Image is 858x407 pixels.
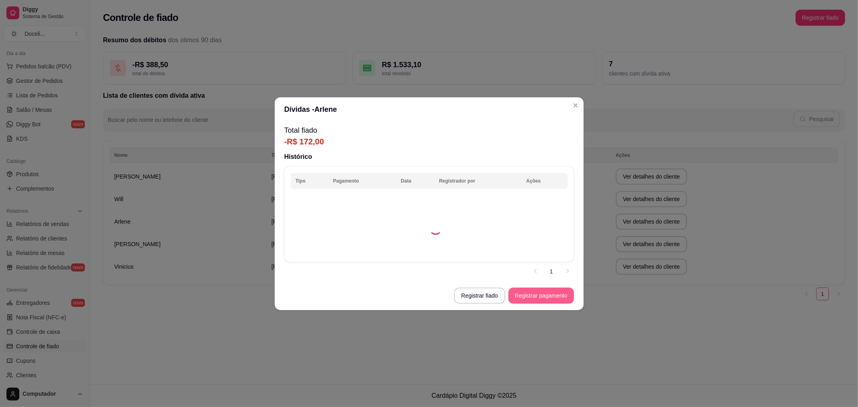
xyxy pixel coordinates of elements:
[565,269,570,273] span: right
[396,173,434,189] th: Data
[561,265,574,278] button: right
[429,222,442,235] div: Loading
[284,125,574,136] p: Total fiado
[275,97,584,121] header: Dívidas - Arlene
[561,265,574,278] li: Next Page
[529,265,542,278] li: Previous Page
[533,269,538,273] span: left
[454,288,505,304] button: Registrar fiado
[545,265,558,277] a: 1
[284,136,574,147] p: -R$ 172,00
[434,173,522,189] th: Registrador por
[569,99,582,112] button: Close
[508,288,574,304] button: Registrar pagamento
[545,265,558,278] li: 1
[284,152,574,162] p: Histórico
[328,173,396,189] th: Pagamento
[529,265,542,278] button: left
[521,173,567,189] th: Ações
[291,173,328,189] th: Tipo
